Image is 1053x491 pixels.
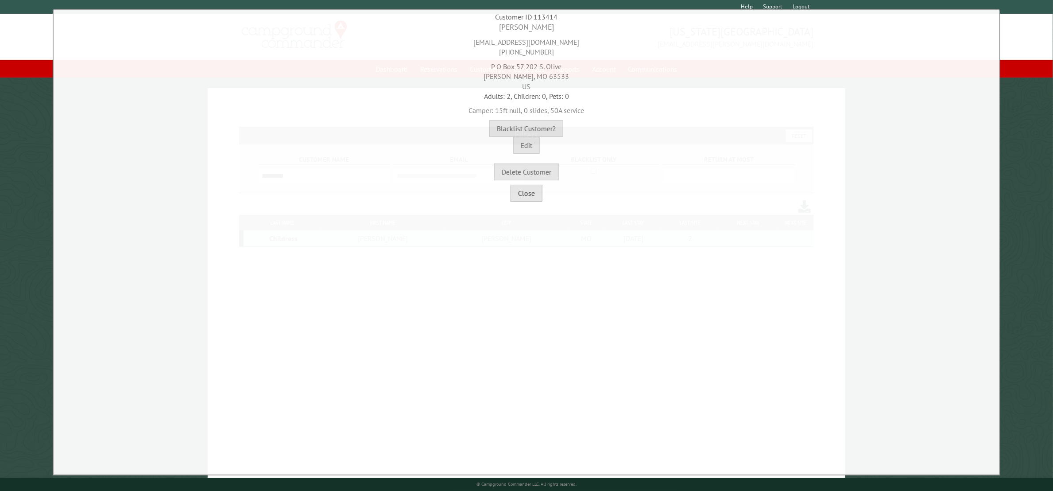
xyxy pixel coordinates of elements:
div: Customer ID 113414 [56,12,997,22]
button: Delete Customer [494,164,559,180]
div: [EMAIL_ADDRESS][DOMAIN_NAME] [PHONE_NUMBER] [56,33,997,57]
div: [PERSON_NAME] [56,22,997,33]
button: Edit [513,137,540,154]
div: Adults: 2, Children: 0, Pets: 0 [56,91,997,101]
button: Close [511,185,542,202]
div: P O Box 57 202 S. Olive [PERSON_NAME], MO 63533 US [56,57,997,91]
small: © Campground Commander LLC. All rights reserved. [476,481,577,487]
button: Blacklist Customer? [489,120,563,137]
div: Camper: 15ft null, 0 slides, 50A service [56,101,997,115]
